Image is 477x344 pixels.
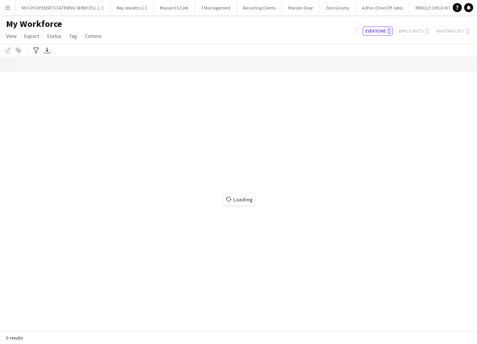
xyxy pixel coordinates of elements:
span: View [6,33,17,39]
a: Tag [66,31,80,41]
span: 0 [387,28,391,34]
a: View [3,31,20,41]
span: Export [24,33,39,39]
button: Recurring Clients [237,0,282,15]
app-action-btn: Export XLSX [43,46,52,55]
span: Comms [85,33,102,39]
span: Status [47,33,62,39]
button: 7 Management [195,0,237,15]
button: Zero Gravity [319,0,356,15]
button: Rep Jewelry LLC [111,0,154,15]
span: My Workforce [6,18,62,30]
span: Tag [69,33,77,39]
app-action-btn: Advanced filters [32,46,41,55]
a: Comms [82,31,105,41]
span: Loading [223,194,255,205]
button: Maisan15 Cafe [154,0,195,15]
a: Export [21,31,42,41]
button: Maroon Door [282,0,319,15]
button: Everyone0 [363,27,393,36]
button: MOCHI DESSERTS CATERING SERVICES L.L.C [16,0,111,15]
a: Status [44,31,65,41]
button: Adhoc (One Off Jobs) [356,0,409,15]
